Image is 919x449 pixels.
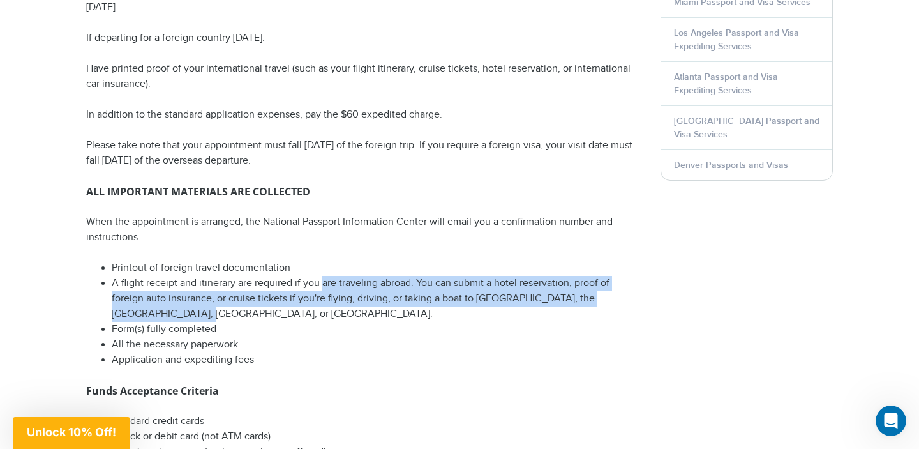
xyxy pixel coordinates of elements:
a: Atlanta Passport and Visa Expediting Services [674,72,778,96]
p: Have printed proof of your international travel (such as your flight itinerary, cruise tickets, h... [86,61,641,92]
div: Unlock 10% Off! [13,417,130,449]
iframe: Intercom live chat [876,406,906,436]
li: All the necessary paperwork [112,337,641,353]
li: Printout of foreign travel documentation [112,261,641,276]
a: Denver Passports and Visas [674,160,788,171]
li: Application and expediting fees [112,353,641,368]
a: [GEOGRAPHIC_DATA] Passport and Visa Services [674,116,819,140]
strong: Funds Acceptance Criteria [86,384,219,398]
li: Check or debit card (not ATM cards) [112,429,641,445]
li: standard credit cards [112,414,641,429]
p: If departing for a foreign country [DATE]. [86,31,641,46]
li: A flight receipt and itinerary are required if you are traveling abroad. You can submit a hotel r... [112,276,641,322]
p: In addition to the standard application expenses, pay the $60 expedited charge. [86,107,641,123]
p: When the appointment is arranged, the National Passport Information Center will email you a confi... [86,215,641,245]
span: Unlock 10% Off! [27,425,116,439]
strong: ALL IMPORTANT MATERIALS ARE COLLECTED [86,185,310,199]
p: Please take note that your appointment must fall [DATE] of the foreign trip. If you require a for... [86,138,641,169]
li: Form(s) fully completed [112,322,641,337]
a: Los Angeles Passport and Visa Expediting Services [674,27,799,52]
